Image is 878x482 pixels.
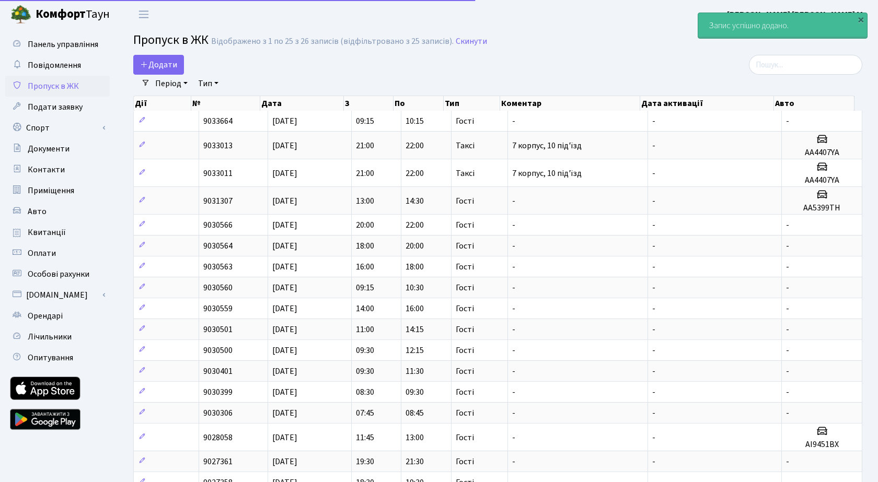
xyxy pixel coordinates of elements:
span: - [786,407,789,419]
span: - [512,195,515,207]
span: Гості [456,367,474,375]
span: [DATE] [272,456,297,467]
a: Приміщення [5,180,110,201]
span: 07:45 [356,407,374,419]
span: - [786,115,789,127]
span: - [652,168,655,179]
span: [DATE] [272,345,297,356]
span: 12:15 [406,345,424,356]
span: - [786,324,789,335]
span: 9030559 [203,303,233,314]
span: - [786,345,789,356]
span: 9030306 [203,407,233,419]
a: Контакти [5,159,110,180]
a: Оплати [5,243,110,264]
span: 09:15 [356,282,374,293]
a: Скинути [456,37,487,46]
span: - [512,456,515,467]
a: Подати заявку [5,97,110,117]
span: Авто [28,206,47,217]
span: 9030501 [203,324,233,335]
span: - [512,345,515,356]
span: Панель управління [28,39,98,50]
span: Гості [456,242,474,250]
th: Дії [134,96,191,111]
span: [DATE] [272,261,297,273]
a: Додати [133,55,184,75]
span: 9031307 [203,195,233,207]
span: 21:00 [356,168,374,179]
div: × [856,14,866,25]
span: [DATE] [272,219,297,231]
span: - [786,303,789,314]
span: - [512,261,515,273]
span: 22:00 [406,219,424,231]
span: - [512,324,515,335]
span: 21:00 [356,140,374,151]
h5: АА5399ТН [786,203,858,213]
span: Гості [456,388,474,396]
h5: AA4407YA [786,148,858,158]
span: 22:00 [406,140,424,151]
a: Особові рахунки [5,264,110,285]
span: 9030500 [203,345,233,356]
span: 11:30 [406,366,424,377]
a: Орендарі [5,305,110,326]
span: 9030399 [203,386,233,398]
span: Орендарі [28,310,63,322]
span: Додати [140,59,177,70]
th: Дата [260,96,344,111]
span: - [512,432,515,443]
th: Коментар [500,96,640,111]
span: - [512,115,515,127]
span: 20:00 [406,240,424,252]
span: 09:15 [356,115,374,127]
span: - [652,282,655,293]
span: Гості [456,263,474,271]
span: - [512,282,515,293]
th: Дата активації [640,96,774,111]
span: 19:30 [356,456,374,467]
span: Гості [456,197,474,205]
span: - [786,386,789,398]
span: - [652,115,655,127]
span: 16:00 [406,303,424,314]
span: - [786,456,789,467]
span: 18:00 [406,261,424,273]
span: Гості [456,433,474,442]
span: 08:30 [356,386,374,398]
span: 08:45 [406,407,424,419]
h5: АІ9451ВХ [786,440,858,450]
span: 9030401 [203,366,233,377]
a: Повідомлення [5,55,110,76]
b: [PERSON_NAME] [PERSON_NAME] М. [727,9,865,20]
th: Авто [774,96,854,111]
span: Гості [456,325,474,334]
a: [DOMAIN_NAME] [5,285,110,305]
span: [DATE] [272,303,297,314]
span: [DATE] [272,432,297,443]
span: Таксі [456,142,475,150]
span: Гості [456,346,474,355]
span: - [786,282,789,293]
span: 9030564 [203,240,233,252]
a: Лічильники [5,326,110,347]
span: 9033011 [203,168,233,179]
button: Переключити навігацію [131,6,157,23]
span: - [652,240,655,252]
span: [DATE] [272,386,297,398]
span: - [652,366,655,377]
h5: AA4407YA [786,175,858,185]
span: [DATE] [272,282,297,293]
a: Панель управління [5,34,110,55]
span: 14:00 [356,303,374,314]
span: [DATE] [272,115,297,127]
span: [DATE] [272,195,297,207]
span: - [512,303,515,314]
span: 11:00 [356,324,374,335]
a: Квитанції [5,222,110,243]
span: 22:00 [406,168,424,179]
span: 9033664 [203,115,233,127]
span: 14:15 [406,324,424,335]
span: 09:30 [356,366,374,377]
